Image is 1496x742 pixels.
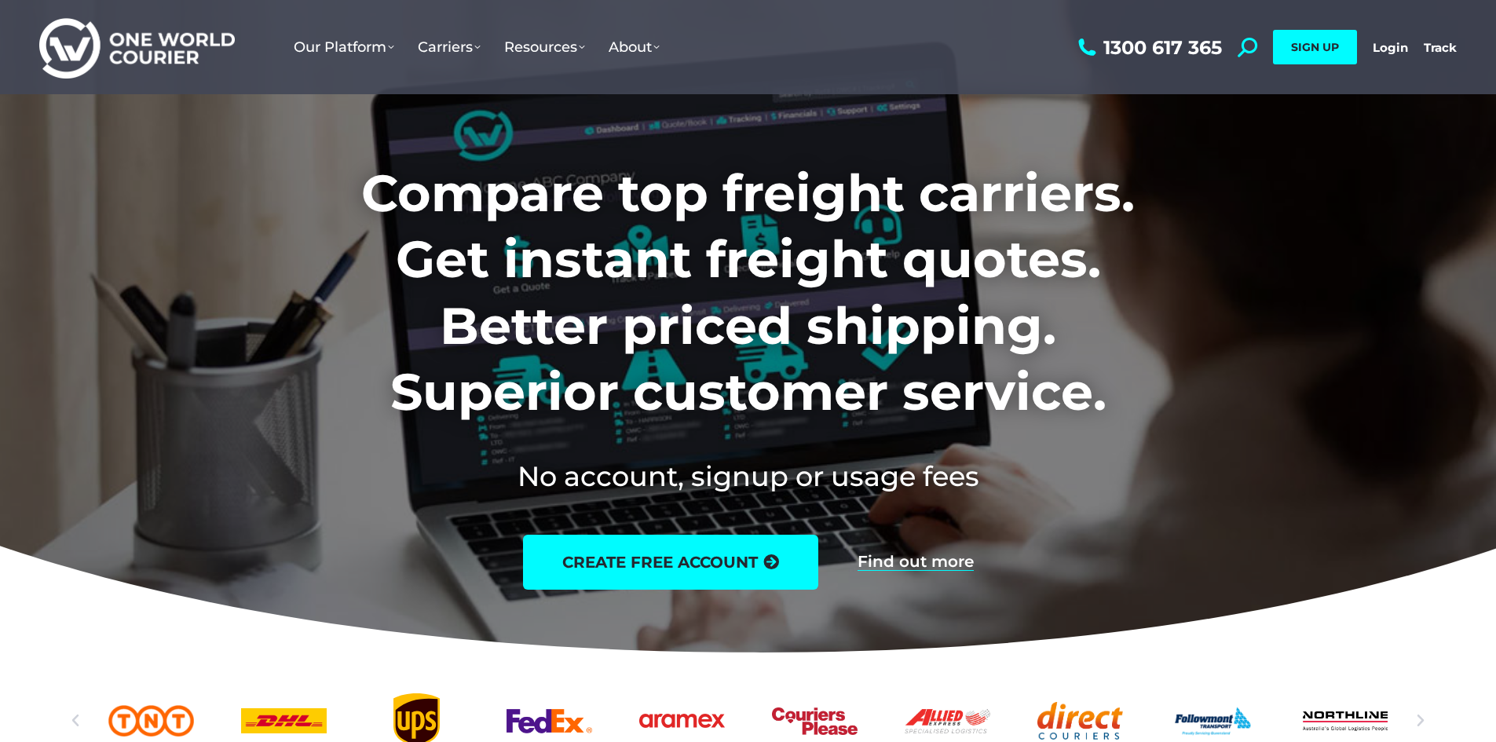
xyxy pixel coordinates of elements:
span: SIGN UP [1291,40,1339,54]
span: About [609,38,660,56]
span: Our Platform [294,38,394,56]
a: Track [1424,40,1457,55]
span: Carriers [418,38,481,56]
a: Our Platform [282,23,406,71]
a: Resources [492,23,597,71]
a: Carriers [406,23,492,71]
a: create free account [523,535,818,590]
a: 1300 617 365 [1074,38,1222,57]
span: Resources [504,38,585,56]
a: SIGN UP [1273,30,1357,64]
a: Login [1373,40,1408,55]
h2: No account, signup or usage fees [258,457,1238,495]
a: About [597,23,671,71]
h1: Compare top freight carriers. Get instant freight quotes. Better priced shipping. Superior custom... [258,160,1238,426]
img: One World Courier [39,16,235,79]
a: Find out more [858,554,974,571]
